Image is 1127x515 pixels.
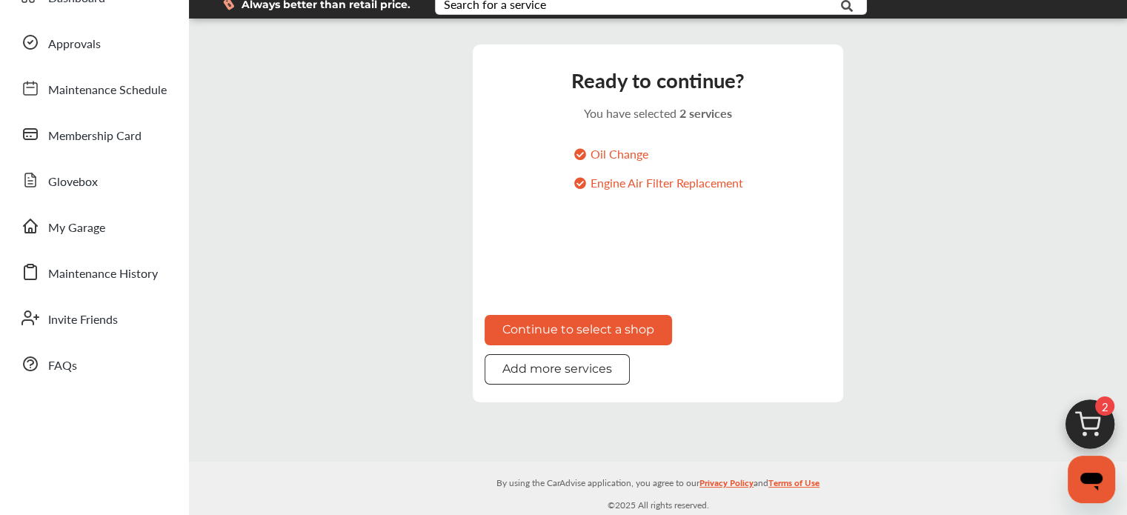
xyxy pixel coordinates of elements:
[1095,396,1114,416] span: 2
[485,67,831,93] h2: Ready to continue?
[1054,393,1126,464] img: cart_icon.3d0951e8.svg
[13,299,174,337] a: Invite Friends
[768,474,820,497] a: Terms of Use
[189,474,1127,490] p: By using the CarAdvise application, you agree to our and
[679,104,732,122] b: 2 services
[485,104,831,122] p: You have selected
[48,265,158,284] span: Maintenance History
[574,145,743,162] p: Oil Change
[13,23,174,62] a: Approvals
[48,35,101,54] span: Approvals
[48,356,77,376] span: FAQs
[13,115,174,153] a: Membership Card
[574,174,743,191] p: Engine Air Filter Replacement
[13,161,174,199] a: Glovebox
[699,474,754,497] a: Privacy Policy
[485,315,672,345] button: Continue to select a shop
[48,127,142,146] span: Membership Card
[13,345,174,383] a: FAQs
[189,462,1127,515] div: © 2025 All rights reserved.
[485,354,630,385] button: Add more services
[48,173,98,192] span: Glovebox
[48,219,105,238] span: My Garage
[48,81,167,100] span: Maintenance Schedule
[13,253,174,291] a: Maintenance History
[1068,456,1115,503] iframe: Mesajlaşma penceresini başlatma düğmesi
[13,69,174,107] a: Maintenance Schedule
[13,207,174,245] a: My Garage
[48,310,118,330] span: Invite Friends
